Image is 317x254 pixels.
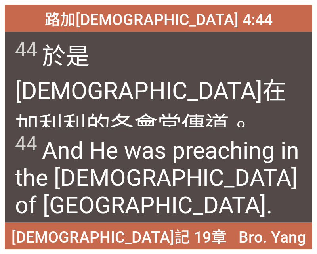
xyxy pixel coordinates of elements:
span: 於是 [15,37,302,140]
sup: 44 [15,132,37,155]
wg1722: 加利利 [15,111,253,139]
span: And He was preaching in the [DEMOGRAPHIC_DATA] of [GEOGRAPHIC_DATA]. [15,132,302,219]
wg1056: 的各會堂 [86,111,253,139]
wg2784: 。 [229,111,253,139]
wg2532: [DEMOGRAPHIC_DATA]在 [15,77,286,139]
wg4864: 傳道 [181,111,253,139]
span: 路加[DEMOGRAPHIC_DATA] 4:44 [45,7,273,29]
sup: 44 [15,38,37,61]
